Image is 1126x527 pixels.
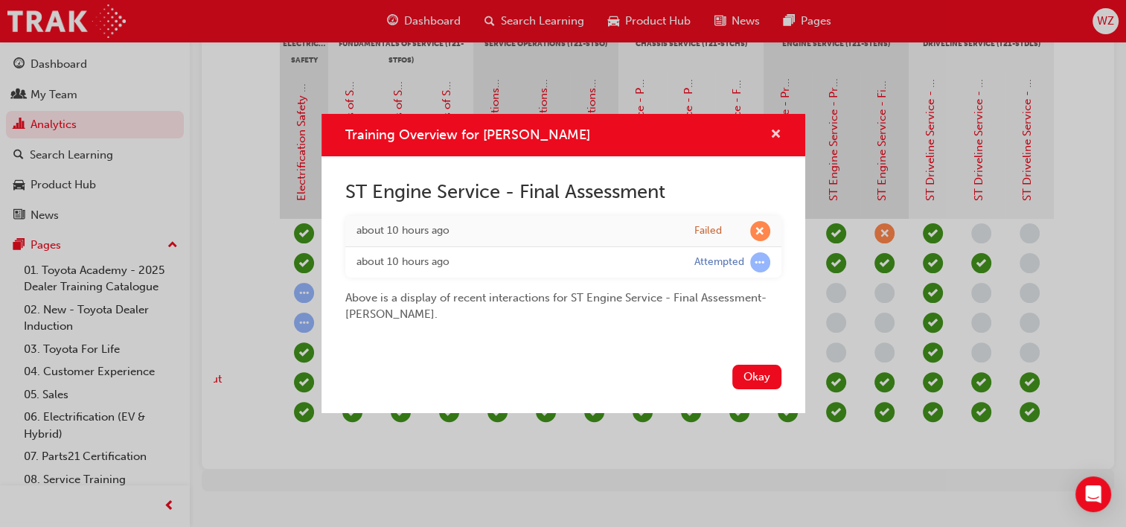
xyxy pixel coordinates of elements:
[732,365,781,389] button: Okay
[345,127,590,143] span: Training Overview for [PERSON_NAME]
[770,129,781,142] span: cross-icon
[694,224,722,238] div: Failed
[750,221,770,241] span: learningRecordVerb_FAIL-icon
[322,114,805,412] div: Training Overview for Arllan Barrun
[1075,476,1111,512] div: Open Intercom Messenger
[694,255,744,269] div: Attempted
[356,223,672,240] div: Sat Aug 23 2025 14:45:32 GMT+0930 (Australian Central Standard Time)
[770,126,781,144] button: cross-icon
[345,278,781,323] div: Above is a display of recent interactions for ST Engine Service - Final Assessment - [PERSON_NAME] .
[356,254,672,271] div: Sat Aug 23 2025 14:37:37 GMT+0930 (Australian Central Standard Time)
[345,180,781,204] h2: ST Engine Service - Final Assessment
[750,252,770,272] span: learningRecordVerb_ATTEMPT-icon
